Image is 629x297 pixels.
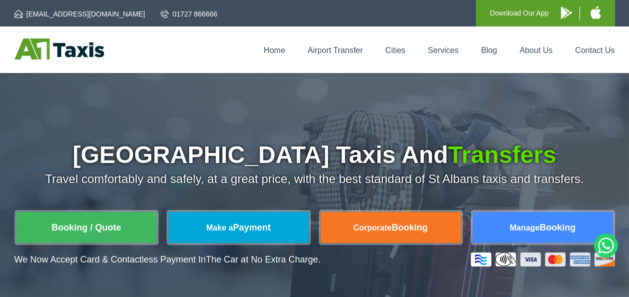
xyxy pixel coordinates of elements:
span: The Car at No Extra Charge. [206,254,320,264]
a: ManageBooking [473,212,613,243]
img: Credit And Debit Cards [471,252,615,266]
img: A1 Taxis Android App [561,6,572,19]
p: We Now Accept Card & Contactless Payment In [15,254,321,265]
a: 01727 866666 [161,9,218,19]
h1: [GEOGRAPHIC_DATA] Taxis And [15,143,615,167]
img: A1 Taxis St Albans LTD [15,38,104,59]
a: CorporateBooking [321,212,461,243]
a: Make aPayment [169,212,309,243]
span: Corporate [353,223,391,232]
a: Services [428,46,458,54]
a: Blog [481,46,497,54]
a: [EMAIL_ADDRESS][DOMAIN_NAME] [15,9,145,19]
a: About Us [520,46,553,54]
span: Make a [206,223,233,232]
a: Airport Transfer [308,46,363,54]
span: Manage [510,223,540,232]
a: Contact Us [575,46,614,54]
a: Booking / Quote [17,212,157,243]
img: A1 Taxis iPhone App [590,6,601,19]
a: Cities [385,46,405,54]
p: Travel comfortably and safely, at a great price, with the best standard of St Albans taxis and tr... [15,172,615,186]
span: Transfers [448,141,556,168]
p: Download Our App [490,7,549,19]
a: Home [264,46,285,54]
